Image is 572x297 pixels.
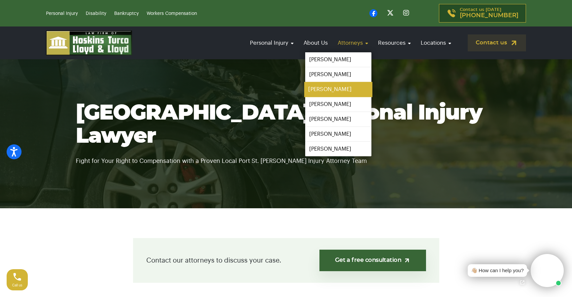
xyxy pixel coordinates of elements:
a: Get a free consultation [319,250,426,271]
a: [PERSON_NAME] [305,112,371,126]
a: About Us [300,33,331,52]
a: [PERSON_NAME] [305,142,371,156]
a: Contact us [DATE][PHONE_NUMBER] [439,4,526,23]
img: arrow-up-right-light.svg [404,257,410,264]
a: Disability [86,11,106,16]
p: Fight for Your Right to Compensation with a Proven Local Port St. [PERSON_NAME] Injury Attorney Team [76,148,496,166]
a: Locations [417,33,454,52]
a: Resources [375,33,414,52]
img: logo [46,30,132,55]
a: [PERSON_NAME] [305,127,371,141]
a: Personal Injury [46,11,78,16]
p: Contact us [DATE] [460,8,518,19]
h1: [GEOGRAPHIC_DATA] Personal Injury Lawyer [76,102,496,148]
a: Workers Compensation [147,11,197,16]
span: [PHONE_NUMBER] [460,12,518,19]
div: 👋🏼 How can I help you? [471,267,524,274]
a: [PERSON_NAME] [305,67,371,82]
a: [PERSON_NAME] [304,82,372,97]
a: [PERSON_NAME] [305,97,371,112]
a: [PERSON_NAME] [305,52,371,67]
a: Personal Injury [247,33,297,52]
a: Contact us [468,34,526,51]
a: Attorneys [334,33,371,52]
a: Open chat [515,275,529,289]
div: Contact our attorneys to discuss your case. [133,238,439,283]
span: Call us [12,283,23,287]
a: Bankruptcy [114,11,139,16]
